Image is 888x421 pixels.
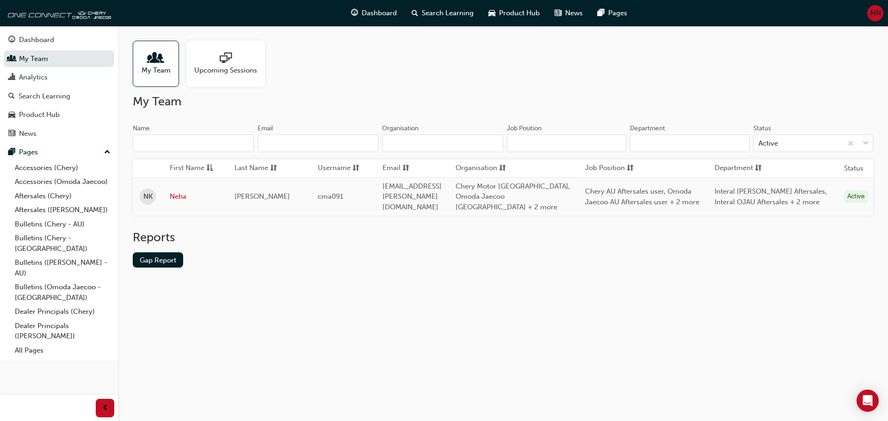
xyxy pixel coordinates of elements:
[4,106,114,123] a: Product Hub
[758,138,778,149] div: Active
[11,280,114,305] a: Bulletins (Omoda Jaecoo - [GEOGRAPHIC_DATA])
[133,41,186,87] a: My Team
[133,94,873,109] h2: My Team
[382,163,433,174] button: Emailsorting-icon
[4,31,114,49] a: Dashboard
[4,125,114,142] a: News
[499,8,540,18] span: Product Hub
[11,256,114,280] a: Bulletins ([PERSON_NAME] - AU)
[715,187,827,206] span: Interal [PERSON_NAME] Aftersales, Interal OJAU Aftersales + 2 more
[5,4,111,22] img: oneconnect
[456,163,506,174] button: Organisationsorting-icon
[102,403,109,414] span: prev-icon
[352,163,359,174] span: sorting-icon
[170,191,221,202] a: Neha
[627,163,634,174] span: sorting-icon
[488,7,495,19] span: car-icon
[863,138,869,150] span: down-icon
[499,163,506,174] span: sorting-icon
[19,128,37,139] div: News
[8,148,15,157] span: pages-icon
[8,130,15,138] span: news-icon
[402,163,409,174] span: sorting-icon
[857,390,879,412] div: Open Intercom Messenger
[11,305,114,319] a: Dealer Principals (Chery)
[11,319,114,343] a: Dealer Principals ([PERSON_NAME])
[753,124,771,133] div: Status
[585,187,699,206] span: Chery AU Aftersales user, Omoda Jaecoo AU Aftersales user + 2 more
[220,52,232,65] span: sessionType_ONLINE_URL-icon
[422,8,474,18] span: Search Learning
[11,161,114,175] a: Accessories (Chery)
[8,111,15,119] span: car-icon
[133,252,183,268] a: Gap Report
[11,203,114,217] a: Aftersales ([PERSON_NAME])
[170,163,221,174] button: First Nameasc-icon
[351,7,358,19] span: guage-icon
[8,73,15,82] span: chart-icon
[8,36,15,44] span: guage-icon
[844,163,863,174] th: Status
[8,55,15,63] span: people-icon
[555,7,561,19] span: news-icon
[382,134,503,152] input: Organisation
[270,163,277,174] span: sorting-icon
[598,7,604,19] span: pages-icon
[412,7,418,19] span: search-icon
[404,4,481,23] a: search-iconSearch Learning
[481,4,547,23] a: car-iconProduct Hub
[142,65,171,76] span: My Team
[585,163,636,174] button: Job Positionsorting-icon
[206,163,213,174] span: asc-icon
[11,217,114,232] a: Bulletins (Chery - AU)
[630,124,665,133] div: Department
[18,91,70,102] div: Search Learning
[4,30,114,144] button: DashboardMy TeamAnalyticsSearch LearningProduct HubNews
[382,182,442,211] span: [EMAIL_ADDRESS][PERSON_NAME][DOMAIN_NAME]
[608,8,627,18] span: Pages
[8,92,15,101] span: search-icon
[565,8,583,18] span: News
[755,163,762,174] span: sorting-icon
[585,163,625,174] span: Job Position
[362,8,397,18] span: Dashboard
[133,134,254,152] input: Name
[344,4,404,23] a: guage-iconDashboard
[4,144,114,161] button: Pages
[234,192,290,201] span: [PERSON_NAME]
[11,343,114,358] a: All Pages
[844,190,868,203] div: Active
[19,72,48,83] div: Analytics
[4,88,114,105] a: Search Learning
[715,163,765,174] button: Departmentsorting-icon
[382,124,419,133] div: Organisation
[258,124,273,133] div: Email
[133,124,150,133] div: Name
[170,163,204,174] span: First Name
[507,134,627,152] input: Job Position
[4,69,114,86] a: Analytics
[630,134,750,152] input: Department
[456,182,570,211] span: Chery Motor [GEOGRAPHIC_DATA], Omoda Jaecoo [GEOGRAPHIC_DATA] + 2 more
[382,163,401,174] span: Email
[715,163,753,174] span: Department
[11,189,114,203] a: Aftersales (Chery)
[19,147,38,158] div: Pages
[547,4,590,23] a: news-iconNews
[870,8,881,18] span: MN
[456,163,497,174] span: Organisation
[318,163,369,174] button: Usernamesorting-icon
[507,124,542,133] div: Job Position
[133,230,873,245] h2: Reports
[19,35,54,45] div: Dashboard
[19,110,60,120] div: Product Hub
[258,134,379,152] input: Email
[11,175,114,189] a: Accessories (Omoda Jaecoo)
[104,146,111,159] span: up-icon
[234,163,285,174] button: Last Namesorting-icon
[150,52,162,65] span: people-icon
[186,41,272,87] a: Upcoming Sessions
[194,65,257,76] span: Upcoming Sessions
[867,5,883,21] button: MN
